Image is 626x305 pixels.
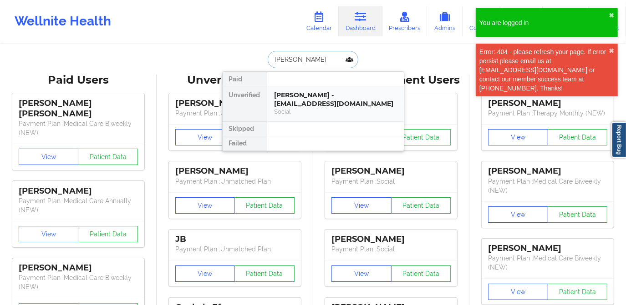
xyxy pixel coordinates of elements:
div: [PERSON_NAME] [331,166,451,176]
div: Paid Users [6,73,150,87]
div: [PERSON_NAME] [PERSON_NAME] [19,98,138,119]
button: Patient Data [548,206,608,223]
div: Paid [223,72,267,86]
div: Unverified Users [163,73,307,87]
button: close [609,47,614,55]
a: Coaches [463,6,500,36]
p: Payment Plan : Social [331,177,451,186]
button: View [175,197,235,214]
p: Payment Plan : Unmatched Plan [175,245,295,254]
button: Patient Data [78,149,138,165]
div: [PERSON_NAME] [488,243,607,254]
div: [PERSON_NAME] [488,166,607,176]
a: Report Bug [611,122,626,158]
p: Payment Plan : Medical Care Annually (NEW) [19,196,138,215]
button: View [19,226,79,242]
div: [PERSON_NAME] [331,234,451,245]
div: [PERSON_NAME] [19,186,138,196]
p: Payment Plan : Medical Care Biweekly (NEW) [19,119,138,137]
button: Patient Data [78,226,138,242]
p: Payment Plan : Unmatched Plan [175,109,295,118]
button: View [488,284,548,300]
div: JB [175,234,295,245]
button: Patient Data [234,265,295,282]
div: Social [275,108,397,115]
button: View [331,265,392,282]
a: Prescribers [382,6,428,36]
button: View [19,149,79,165]
button: View [488,206,548,223]
a: Admins [427,6,463,36]
p: Payment Plan : Medical Care Biweekly (NEW) [488,177,607,195]
div: [PERSON_NAME] [175,166,295,176]
div: You are logged in [479,18,609,27]
button: View [331,197,392,214]
p: Payment Plan : Medical Care Biweekly (NEW) [19,273,138,291]
button: View [488,129,548,145]
button: close [609,12,614,19]
button: Patient Data [548,129,608,145]
div: Skipped [223,122,267,136]
button: View [175,129,235,145]
a: Dashboard [339,6,382,36]
div: Error: 404 - please refresh your page. If error persist please email us at [EMAIL_ADDRESS][DOMAIN... [479,47,609,93]
button: View [175,265,235,282]
p: Payment Plan : Unmatched Plan [175,177,295,186]
div: [PERSON_NAME] - [EMAIL_ADDRESS][DOMAIN_NAME] [275,91,397,108]
button: Patient Data [548,284,608,300]
p: Payment Plan : Therapy Monthly (NEW) [488,109,607,118]
div: Unverified [223,86,267,122]
a: Calendar [300,6,339,36]
button: Patient Data [391,197,451,214]
p: Payment Plan : Medical Care Biweekly (NEW) [488,254,607,272]
p: Payment Plan : Social [331,245,451,254]
div: Failed [223,136,267,151]
button: Patient Data [391,265,451,282]
div: [PERSON_NAME] [19,263,138,273]
div: [PERSON_NAME] [175,98,295,109]
button: Patient Data [391,129,451,145]
button: Patient Data [234,197,295,214]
